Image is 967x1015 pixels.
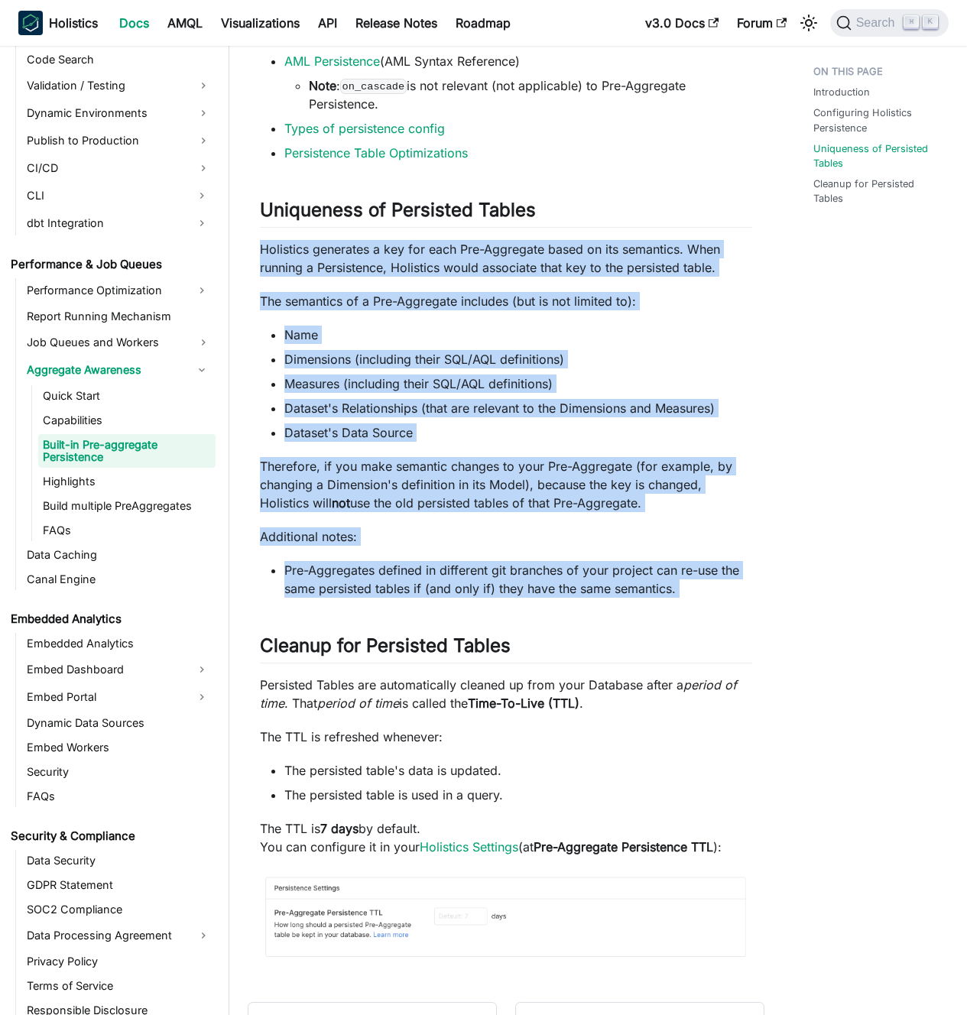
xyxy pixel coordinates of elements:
a: Privacy Policy [22,951,216,972]
em: period of time [317,696,399,711]
img: Holistics [18,11,43,35]
a: Types of persistence config [284,121,445,136]
a: AMQL [158,11,212,35]
a: Publish to Production [22,128,216,153]
li: : is not relevant (not applicable) to Pre-Aggregate Persistence. [309,76,752,113]
a: Capabilities [38,410,216,431]
a: Security & Compliance [6,825,216,847]
b: Holistics [49,14,98,32]
a: Quick Start [38,385,216,407]
a: Report Running Mechanism [22,306,216,327]
a: Job Queues and Workers [22,330,216,355]
a: Release Notes [346,11,446,35]
a: v3.0 Docs [636,11,728,35]
button: Expand sidebar category 'CLI' [188,183,216,208]
p: Holistics generates a key for each Pre-Aggregate based on its semantics. When running a Persisten... [260,240,752,277]
a: Performance & Job Queues [6,254,216,275]
a: Persistence Table Optimizations [284,145,468,161]
li: (AML Syntax Reference) [284,52,752,113]
button: Expand sidebar category 'dbt Integration' [188,211,216,235]
a: Embedded Analytics [6,608,216,630]
p: Therefore, if you make semantic changes to your Pre-Aggregate (for example, by changing a Dimensi... [260,457,752,512]
button: Collapse sidebar category 'Aggregate Awareness' [188,358,216,382]
img: performance-pre-aggregate-persistence-ttl [260,871,752,961]
li: Dimensions (including their SQL/AQL definitions) [284,350,752,368]
strong: not [332,495,350,511]
a: Built-in Pre-aggregate Persistence [38,434,216,468]
a: GDPR Statement [22,874,216,896]
a: Performance Optimization [22,278,188,303]
a: Embed Workers [22,737,216,758]
a: Canal Engine [22,569,216,590]
button: Switch between dark and light mode (currently light mode) [797,11,821,35]
strong: Time-To-Live (TTL) [468,696,579,711]
a: CI/CD [22,156,216,180]
a: FAQs [22,786,216,807]
a: Security [22,761,216,783]
li: The persisted table is used in a query. [284,786,752,804]
a: Code Search [22,49,216,70]
li: Dataset's Relationships (that are relevant to the Dimensions and Measures) [284,399,752,417]
button: Expand sidebar category 'Performance Optimization' [188,278,216,303]
kbd: ⌘ [904,15,919,29]
a: Cleanup for Persisted Tables [813,177,943,206]
a: Docs [110,11,158,35]
a: FAQs [38,520,216,541]
a: Data Security [22,850,216,871]
a: Configuring Holistics Persistence [813,105,943,135]
li: Measures (including their SQL/AQL definitions) [284,375,752,393]
button: Search (Command+K) [830,9,949,37]
h2: Cleanup for Persisted Tables [260,634,752,663]
a: Data Caching [22,544,216,566]
a: Introduction [813,85,870,99]
p: The TTL is by default. You can configure it in your (at ): [260,819,752,856]
p: Persisted Tables are automatically cleaned up from your Database after a . That is called the . [260,676,752,712]
a: Aggregate Awareness [22,358,188,382]
a: Dynamic Environments [22,101,216,125]
code: on_cascade [340,79,407,94]
button: Expand sidebar category 'Embed Portal' [188,685,216,709]
p: The semantics of a Pre-Aggregate includes (but is not limited to): [260,292,752,310]
li: Pre-Aggregates defined in different git branches of your project can re-use the same persisted ta... [284,561,752,598]
a: dbt Integration [22,211,188,235]
p: Additional notes: [260,527,752,546]
a: Dynamic Data Sources [22,712,216,734]
a: Validation / Testing [22,73,216,98]
li: The persisted table's data is updated. [284,761,752,780]
a: Visualizations [212,11,309,35]
a: Embed Portal [22,685,188,709]
a: Data Processing Agreement [22,923,216,948]
a: Embedded Analytics [22,633,216,654]
h2: Uniqueness of Persisted Tables [260,199,752,228]
a: API [309,11,346,35]
li: Dataset's Data Source [284,423,752,442]
a: CLI [22,183,188,208]
a: Embed Dashboard [22,657,188,682]
a: HolisticsHolistics [18,11,98,35]
a: AML Persistence [284,54,380,69]
strong: Pre-Aggregate Persistence TTL [534,839,713,854]
button: Expand sidebar category 'Embed Dashboard' [188,657,216,682]
kbd: K [923,15,938,29]
li: Name [284,326,752,344]
a: Uniqueness of Persisted Tables [813,141,943,170]
strong: Note [309,78,336,93]
a: Roadmap [446,11,520,35]
strong: 7 days [320,821,359,836]
span: Search [852,16,904,30]
a: Terms of Service [22,975,216,997]
p: The TTL is refreshed whenever: [260,728,752,746]
a: Build multiple PreAggregates [38,495,216,517]
a: Highlights [38,471,216,492]
a: SOC2 Compliance [22,899,216,920]
a: Forum [728,11,796,35]
a: Holistics Settings [420,839,518,854]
